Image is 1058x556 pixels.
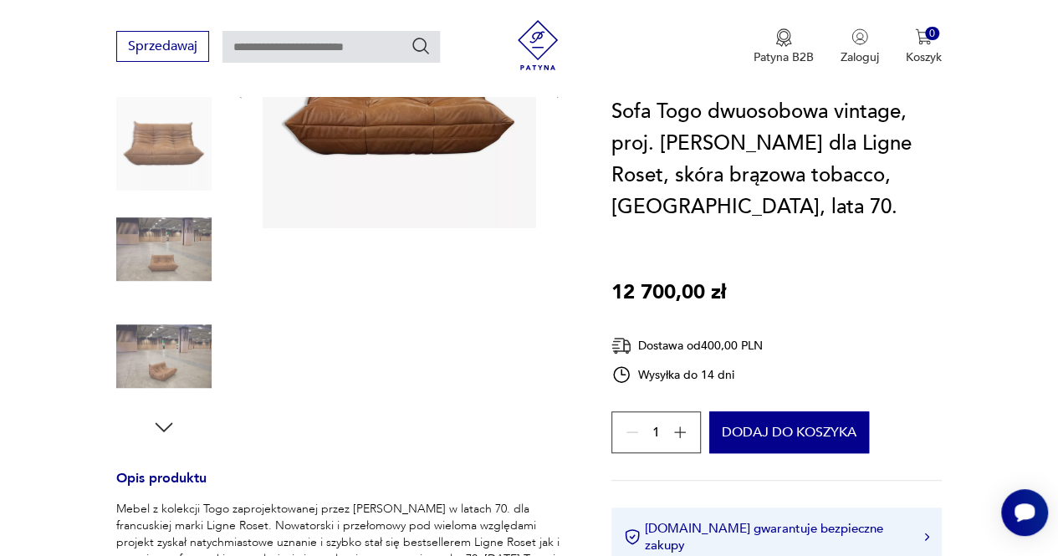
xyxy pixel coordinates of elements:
iframe: Smartsupp widget button [1001,489,1048,536]
img: Zdjęcie produktu Sofa Togo dwuosobowa vintage, proj. M. Ducaroy dla Ligne Roset, skóra brązowa to... [116,309,212,404]
a: Ikona medaluPatyna B2B [754,28,814,65]
span: 1 [652,427,660,438]
img: Zdjęcie produktu Sofa Togo dwuosobowa vintage, proj. M. Ducaroy dla Ligne Roset, skóra brązowa to... [116,95,212,191]
img: Ikona medalu [775,28,792,47]
img: Zdjęcie produktu Sofa Togo dwuosobowa vintage, proj. M. Ducaroy dla Ligne Roset, skóra brązowa to... [116,201,212,297]
button: [DOMAIN_NAME] gwarantuje bezpieczne zakupy [624,520,929,553]
div: Wysyłka do 14 dni [611,365,763,385]
img: Ikona strzałki w prawo [924,533,929,541]
img: Ikonka użytkownika [851,28,868,45]
p: 12 700,00 zł [611,277,726,309]
a: Sprzedawaj [116,42,209,54]
button: Sprzedawaj [116,31,209,62]
h1: Sofa Togo dwuosobowa vintage, proj. [PERSON_NAME] dla Ligne Roset, skóra brązowa tobacco, [GEOGRA... [611,96,942,223]
button: Dodaj do koszyka [709,411,869,453]
button: Patyna B2B [754,28,814,65]
button: Szukaj [411,36,431,56]
p: Patyna B2B [754,49,814,65]
p: Zaloguj [841,49,879,65]
img: Ikona certyfikatu [624,528,641,545]
h3: Opis produktu [116,473,571,501]
div: Dostawa od 400,00 PLN [611,335,763,356]
img: Patyna - sklep z meblami i dekoracjami vintage [513,20,563,70]
div: 0 [925,27,939,41]
img: Ikona dostawy [611,335,631,356]
button: Zaloguj [841,28,879,65]
p: Koszyk [906,49,942,65]
img: Ikona koszyka [915,28,932,45]
button: 0Koszyk [906,28,942,65]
